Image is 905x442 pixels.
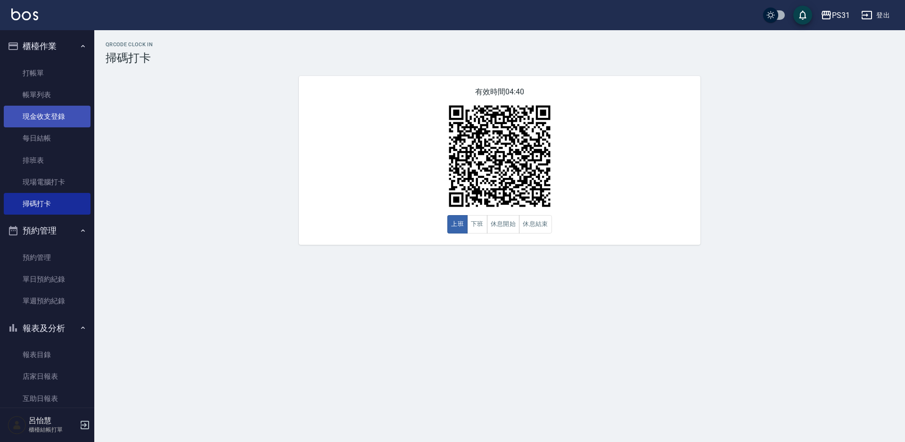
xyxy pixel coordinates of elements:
[4,388,90,409] a: 互助日報表
[11,8,38,20] img: Logo
[4,366,90,387] a: 店家日報表
[106,42,894,48] h2: QRcode Clock In
[4,62,90,84] a: 打帳單
[447,215,468,234] button: 上班
[4,268,90,290] a: 單日預約紀錄
[4,218,90,243] button: 預約管理
[467,215,487,234] button: 下班
[4,344,90,366] a: 報表目錄
[4,316,90,341] button: 報表及分析
[793,6,812,25] button: save
[299,76,700,245] div: 有效時間 04:40
[817,6,854,25] button: PS31
[832,9,850,21] div: PS31
[4,34,90,58] button: 櫃檯作業
[4,247,90,268] a: 預約管理
[4,127,90,149] a: 每日結帳
[29,425,77,434] p: 櫃檯結帳打單
[4,193,90,215] a: 掃碼打卡
[487,215,520,234] button: 休息開始
[4,290,90,312] a: 單週預約紀錄
[106,51,894,65] h3: 掃碼打卡
[29,416,77,425] h5: 呂怡慧
[4,84,90,106] a: 帳單列表
[857,7,894,24] button: 登出
[8,416,26,434] img: Person
[519,215,552,234] button: 休息結束
[4,171,90,193] a: 現場電腦打卡
[4,106,90,127] a: 現金收支登錄
[4,150,90,171] a: 排班表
